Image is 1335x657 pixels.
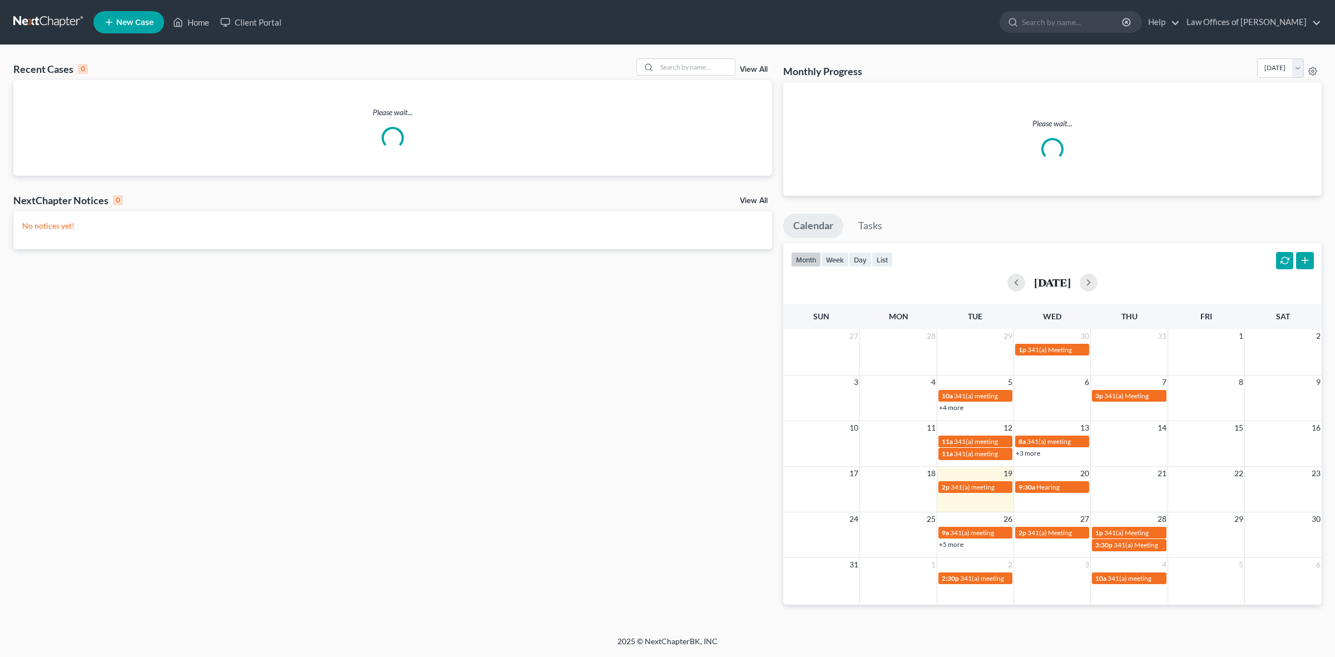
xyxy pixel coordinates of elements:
[1238,558,1244,571] span: 5
[740,66,768,73] a: View All
[1018,345,1026,354] span: 1p
[78,64,88,74] div: 0
[926,421,937,434] span: 11
[1104,392,1149,400] span: 341(a) Meeting
[1018,437,1026,446] span: 8a
[1161,376,1168,389] span: 7
[926,512,937,526] span: 25
[1027,345,1072,354] span: 341(a) Meeting
[853,376,859,389] span: 3
[783,214,843,238] a: Calendar
[1311,421,1322,434] span: 16
[1079,421,1090,434] span: 13
[1079,329,1090,343] span: 30
[1121,312,1138,321] span: Thu
[951,483,995,491] span: 341(a) meeting
[930,376,937,389] span: 4
[942,392,953,400] span: 10a
[1095,541,1112,549] span: 3:30p
[848,421,859,434] span: 10
[791,252,821,267] button: month
[926,329,937,343] span: 28
[1002,329,1013,343] span: 29
[939,403,963,412] a: +4 more
[1315,558,1322,571] span: 6
[1156,467,1168,480] span: 21
[13,107,772,118] p: Please wait...
[1095,528,1103,537] span: 1p
[1079,467,1090,480] span: 20
[350,636,985,656] div: 2025 © NextChapterBK, INC
[792,118,1313,129] p: Please wait...
[942,483,950,491] span: 2p
[950,528,994,537] span: 341(a) meeting
[1200,312,1212,321] span: Fri
[960,574,1004,582] span: 341(a) meeting
[1311,467,1322,480] span: 23
[740,197,768,205] a: View All
[954,392,998,400] span: 341(a) meeting
[1238,376,1244,389] span: 8
[1143,12,1180,32] a: Help
[930,558,937,571] span: 1
[22,220,763,231] p: No notices yet!
[813,312,829,321] span: Sun
[1114,541,1158,549] span: 341(a) Meeting
[939,540,963,549] a: +5 more
[1034,276,1071,288] h2: [DATE]
[1027,528,1072,537] span: 341(a) Meeting
[657,59,735,75] input: Search by name...
[1018,528,1026,537] span: 2p
[13,194,123,207] div: NextChapter Notices
[1161,558,1168,571] span: 4
[1079,512,1090,526] span: 27
[1156,421,1168,434] span: 14
[215,12,287,32] a: Client Portal
[942,449,953,458] span: 11a
[942,574,959,582] span: 2:30p
[1233,512,1244,526] span: 29
[848,467,859,480] span: 17
[1181,12,1321,32] a: Law Offices of [PERSON_NAME]
[1027,437,1071,446] span: 341(a) meeting
[942,437,953,446] span: 11a
[1233,467,1244,480] span: 22
[889,312,908,321] span: Mon
[1002,512,1013,526] span: 26
[783,65,862,78] h3: Monthly Progress
[1311,512,1322,526] span: 30
[1156,512,1168,526] span: 28
[1043,312,1061,321] span: Wed
[1022,12,1124,32] input: Search by name...
[1156,329,1168,343] span: 31
[1095,392,1103,400] span: 3p
[1104,528,1149,537] span: 341(a) Meeting
[942,528,949,537] span: 9a
[848,558,859,571] span: 31
[167,12,215,32] a: Home
[1002,467,1013,480] span: 19
[1238,329,1244,343] span: 1
[968,312,982,321] span: Tue
[821,252,849,267] button: week
[113,195,123,205] div: 0
[954,437,998,446] span: 341(a) meeting
[954,449,998,458] span: 341(a) meeting
[1315,329,1322,343] span: 2
[116,18,154,27] span: New Case
[926,467,937,480] span: 18
[1084,558,1090,571] span: 3
[1018,483,1035,491] span: 9:30a
[848,329,859,343] span: 27
[1315,376,1322,389] span: 9
[1007,376,1013,389] span: 5
[1002,421,1013,434] span: 12
[848,214,892,238] a: Tasks
[1016,449,1040,457] a: +3 more
[849,252,872,267] button: day
[1007,558,1013,571] span: 2
[1107,574,1151,582] span: 341(a) meeting
[1276,312,1290,321] span: Sat
[872,252,893,267] button: list
[848,512,859,526] span: 24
